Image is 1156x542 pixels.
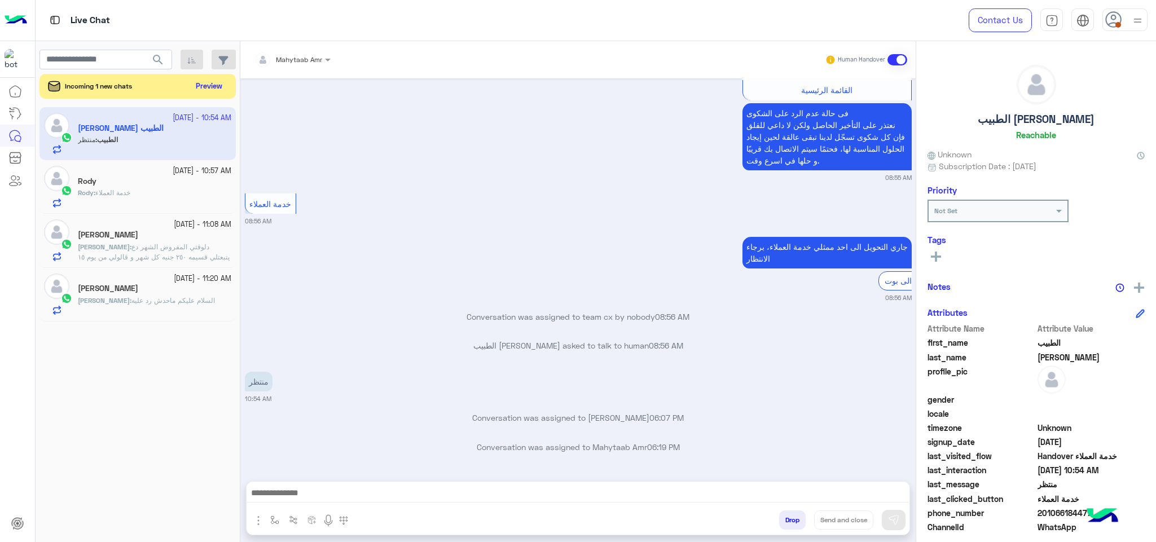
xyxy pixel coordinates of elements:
[928,281,951,292] h6: Notes
[928,450,1035,462] span: last_visited_flow
[928,436,1035,448] span: signup_date
[978,113,1095,126] h5: الطبيب [PERSON_NAME]
[1083,497,1122,536] img: hulul-logo.png
[934,206,957,215] b: Not Set
[928,307,968,318] h6: Attributes
[1016,130,1056,140] h6: Reachable
[1038,450,1145,462] span: Handover خدمة العملاء
[928,394,1035,406] span: gender
[5,8,27,32] img: Logo
[928,493,1035,505] span: last_clicked_button
[78,296,131,305] b: :
[888,514,899,526] img: send message
[245,372,272,391] p: 22/9/2025, 10:54 AM
[78,177,96,186] h5: Rody
[44,166,69,191] img: defaultAdmin.png
[151,53,165,67] span: search
[779,510,806,530] button: Drop
[245,412,912,424] p: Conversation was assigned to [PERSON_NAME]
[928,365,1035,391] span: profile_pic
[1038,507,1145,519] span: 201066184477
[1038,394,1145,406] span: null
[44,219,69,245] img: defaultAdmin.png
[5,49,25,69] img: 1403182699927242
[266,510,284,529] button: select flow
[78,296,130,305] span: [PERSON_NAME]
[1038,351,1145,363] span: محمد عصام
[44,274,69,299] img: defaultAdmin.png
[303,510,322,529] button: create order
[78,243,130,251] span: [PERSON_NAME]
[78,188,94,197] span: Rody
[928,235,1145,245] h6: Tags
[838,55,885,64] small: Human Handover
[1115,283,1124,292] img: notes
[928,351,1035,363] span: last_name
[939,160,1036,172] span: Subscription Date : [DATE]
[191,78,227,94] button: Preview
[928,185,957,195] h6: Priority
[647,442,680,452] span: 06:19 PM
[144,50,172,74] button: search
[1038,521,1145,533] span: 2
[270,515,279,525] img: select flow
[1038,408,1145,420] span: null
[1038,493,1145,505] span: خدمة العملاء
[928,521,1035,533] span: ChannelId
[928,408,1035,420] span: locale
[48,13,62,27] img: tab
[65,81,132,91] span: Incoming 1 new chats
[1038,337,1145,349] span: الطبيب
[928,464,1035,476] span: last_interaction
[655,312,689,321] span: 08:56 AM
[61,293,72,304] img: WhatsApp
[1038,436,1145,448] span: 2025-05-07T16:30:01.176Z
[322,514,335,527] img: send voice note
[78,243,131,251] b: :
[1038,422,1145,434] span: Unknown
[649,341,683,350] span: 08:56 AM
[742,103,912,170] p: 22/9/2025, 8:55 AM
[245,311,912,323] p: Conversation was assigned to team cx by nobody
[78,243,230,271] span: دلوقتي المفروض الشهر دع يتبعتلي قسيمه ٢٥٠ جنيه كل شهر و قالولي من يوم ١٥ ل٢٠ و مفيش اي حاجه اتبعتت
[885,173,912,182] small: 08:55 AM
[1045,14,1058,27] img: tab
[928,323,1035,334] span: Attribute Name
[1038,323,1145,334] span: Attribute Value
[249,199,291,209] span: خدمة العملاء
[61,185,72,196] img: WhatsApp
[1134,283,1144,293] img: add
[71,13,110,28] p: Live Chat
[245,217,271,226] small: 08:56 AM
[78,188,95,197] b: :
[928,478,1035,490] span: last_message
[131,296,215,305] span: السلام عليكم ماحدش رد عليه
[1076,14,1089,27] img: tab
[742,237,912,268] p: 22/9/2025, 8:56 AM
[885,293,912,302] small: 08:56 AM
[1038,478,1145,490] span: منتظر
[95,188,130,197] span: خدمة العملاء
[1038,365,1066,394] img: defaultAdmin.png
[1017,65,1056,104] img: defaultAdmin.png
[814,510,873,530] button: Send and close
[649,413,684,422] span: 06:07 PM
[928,148,972,160] span: Unknown
[928,422,1035,434] span: timezone
[928,507,1035,519] span: phone_number
[1040,8,1063,32] a: tab
[78,230,138,240] h5: Mohamed Osama
[245,340,912,351] p: الطبيب [PERSON_NAME] asked to talk to human
[1131,14,1145,28] img: profile
[174,274,231,284] small: [DATE] - 11:20 AM
[339,516,348,525] img: make a call
[173,166,231,177] small: [DATE] - 10:57 AM
[878,271,943,290] div: الرجوع الى بوت
[928,337,1035,349] span: first_name
[284,510,303,529] button: Trigger scenario
[289,515,298,525] img: Trigger scenario
[245,394,271,403] small: 10:54 AM
[252,514,265,527] img: send attachment
[1038,464,1145,476] span: 2025-09-22T07:54:36.041Z
[245,441,912,453] p: Conversation was assigned to Mahytaab Amr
